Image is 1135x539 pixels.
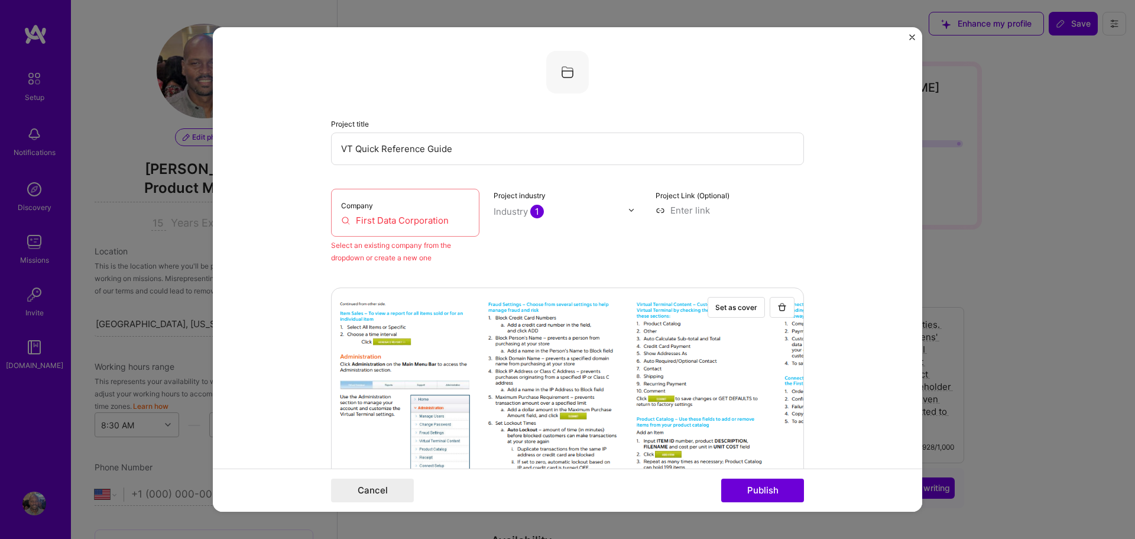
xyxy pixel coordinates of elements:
input: Enter name or website [341,214,469,227]
input: Enter link [656,204,804,217]
label: Project industry [494,191,546,200]
img: drop icon [628,206,635,214]
img: Trash [777,302,787,312]
img: Company logo [546,51,589,93]
button: Close [909,34,915,47]
label: Project title [331,120,369,128]
button: Cancel [331,479,414,502]
button: Set as cover [708,297,765,318]
button: Publish [721,479,804,502]
div: Select an existing company from the dropdown or create a new one [331,239,479,264]
label: Project Link (Optional) [656,191,729,200]
span: 1 [530,205,544,218]
label: Company [341,201,373,210]
div: Industry [494,205,544,218]
input: Enter the name of the project [331,133,804,165]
